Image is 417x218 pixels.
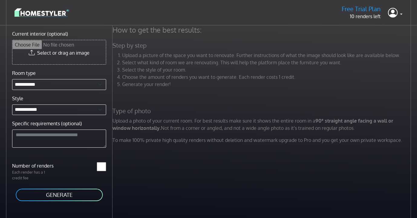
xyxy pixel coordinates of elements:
label: Number of renders [8,162,59,169]
label: Room type [12,69,36,77]
li: Select what kind of room we are renovating. This will help the platform place the furniture you w... [122,59,412,66]
p: Each render has a 1 credit fee [8,169,59,181]
p: Upload a photo of your current room. For best results make sure it shows the entire room in a Not... [109,117,416,132]
li: Choose the amount of renders you want to generate. Each render costs 1 credit. [122,73,412,81]
h5: Free Trial Plan [342,5,381,13]
label: Current interior (optional) [12,30,68,37]
h5: Step by step [109,42,416,49]
p: 10 renders left [342,13,381,20]
h5: Type of photo [109,107,416,115]
p: To make 100% private high quality renders without deletion and watermark upgrade to Pro and you g... [109,136,416,144]
li: Generate your render! [122,81,412,88]
button: GENERATE [15,188,103,202]
label: Specific requirements (optional) [12,120,82,127]
label: Style [12,95,23,102]
h4: How to get the best results: [109,25,416,34]
li: Select the style of your room. [122,66,412,73]
li: Upload a picture of the space you want to renovate. Further instructions of what the image should... [122,52,412,59]
img: logo-3de290ba35641baa71223ecac5eacb59cb85b4c7fdf211dc9aaecaaee71ea2f8.svg [15,7,69,18]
